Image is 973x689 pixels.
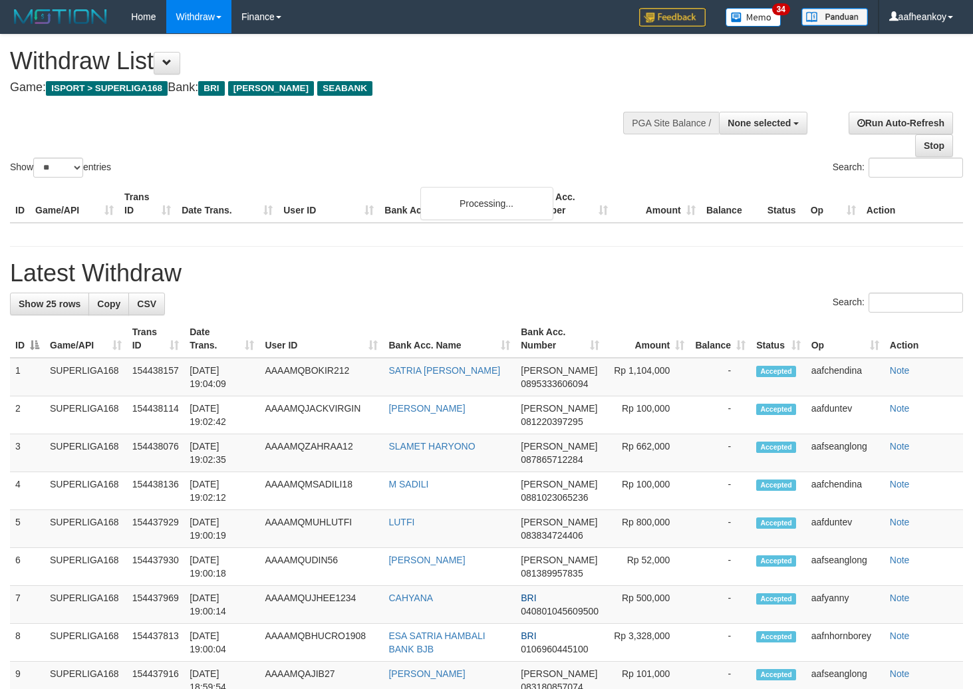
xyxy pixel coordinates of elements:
span: BRI [198,81,224,96]
div: PGA Site Balance / [623,112,719,134]
td: 3 [10,434,45,472]
a: Note [890,479,910,489]
td: SUPERLIGA168 [45,358,127,396]
a: SLAMET HARYONO [388,441,475,452]
td: AAAAMQJACKVIRGIN [259,396,383,434]
td: [DATE] 19:00:04 [184,624,259,662]
a: Note [890,630,910,641]
a: Run Auto-Refresh [849,112,953,134]
span: Accepted [756,404,796,415]
a: Note [890,365,910,376]
th: Trans ID: activate to sort column ascending [127,320,185,358]
td: SUPERLIGA168 [45,548,127,586]
td: 154438157 [127,358,185,396]
th: Bank Acc. Name [379,185,525,223]
td: aafduntev [806,510,885,548]
td: SUPERLIGA168 [45,434,127,472]
td: 8 [10,624,45,662]
td: Rp 52,000 [605,548,690,586]
span: Copy 0895333606094 to clipboard [521,378,588,389]
th: Status: activate to sort column ascending [751,320,806,358]
td: - [690,510,751,548]
td: Rp 500,000 [605,586,690,624]
span: Copy 0881023065236 to clipboard [521,492,588,503]
span: [PERSON_NAME] [521,479,597,489]
th: Amount [613,185,701,223]
td: aafseanglong [806,434,885,472]
span: Copy [97,299,120,309]
td: 154437929 [127,510,185,548]
span: Copy 087865712284 to clipboard [521,454,583,465]
a: Show 25 rows [10,293,89,315]
th: Trans ID [119,185,176,223]
span: Accepted [756,631,796,642]
th: ID: activate to sort column descending [10,320,45,358]
td: 6 [10,548,45,586]
th: Date Trans.: activate to sort column ascending [184,320,259,358]
span: SEABANK [317,81,372,96]
td: - [690,586,751,624]
td: [DATE] 19:00:18 [184,548,259,586]
span: [PERSON_NAME] [521,668,597,679]
td: Rp 1,104,000 [605,358,690,396]
td: - [690,434,751,472]
td: - [690,396,751,434]
th: User ID: activate to sort column ascending [259,320,383,358]
th: Bank Acc. Number [525,185,613,223]
td: 4 [10,472,45,510]
select: Showentries [33,158,83,178]
td: SUPERLIGA168 [45,586,127,624]
td: aafnhornborey [806,624,885,662]
a: CAHYANA [388,593,433,603]
th: Bank Acc. Number: activate to sort column ascending [515,320,605,358]
td: 7 [10,586,45,624]
td: - [690,624,751,662]
td: aafyanny [806,586,885,624]
td: - [690,358,751,396]
a: CSV [128,293,165,315]
td: - [690,472,751,510]
th: Game/API [30,185,119,223]
img: Button%20Memo.svg [726,8,781,27]
td: - [690,548,751,586]
td: Rp 100,000 [605,396,690,434]
span: Copy 083834724406 to clipboard [521,530,583,541]
a: [PERSON_NAME] [388,668,465,679]
td: AAAAMQMUHLUTFI [259,510,383,548]
a: Stop [915,134,953,157]
td: 154437969 [127,586,185,624]
td: aafchendina [806,472,885,510]
a: Note [890,555,910,565]
td: 154438114 [127,396,185,434]
a: ESA SATRIA HAMBALI BANK BJB [388,630,485,654]
a: Note [890,441,910,452]
td: SUPERLIGA168 [45,472,127,510]
td: [DATE] 19:04:09 [184,358,259,396]
h1: Withdraw List [10,48,635,74]
button: None selected [719,112,807,134]
span: [PERSON_NAME] [521,403,597,414]
span: [PERSON_NAME] [521,441,597,452]
td: SUPERLIGA168 [45,396,127,434]
a: [PERSON_NAME] [388,555,465,565]
th: Date Trans. [176,185,278,223]
span: CSV [137,299,156,309]
span: Copy 081220397295 to clipboard [521,416,583,427]
label: Search: [833,293,963,313]
td: Rp 800,000 [605,510,690,548]
input: Search: [869,158,963,178]
td: aafchendina [806,358,885,396]
td: AAAAMQUDIN56 [259,548,383,586]
td: [DATE] 19:02:42 [184,396,259,434]
label: Search: [833,158,963,178]
td: 2 [10,396,45,434]
th: Amount: activate to sort column ascending [605,320,690,358]
th: Op [805,185,861,223]
td: [DATE] 19:02:12 [184,472,259,510]
td: aafduntev [806,396,885,434]
th: Bank Acc. Name: activate to sort column ascending [383,320,515,358]
span: Copy 040801045609500 to clipboard [521,606,599,617]
td: SUPERLIGA168 [45,510,127,548]
th: Action [861,185,963,223]
span: None selected [728,118,791,128]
